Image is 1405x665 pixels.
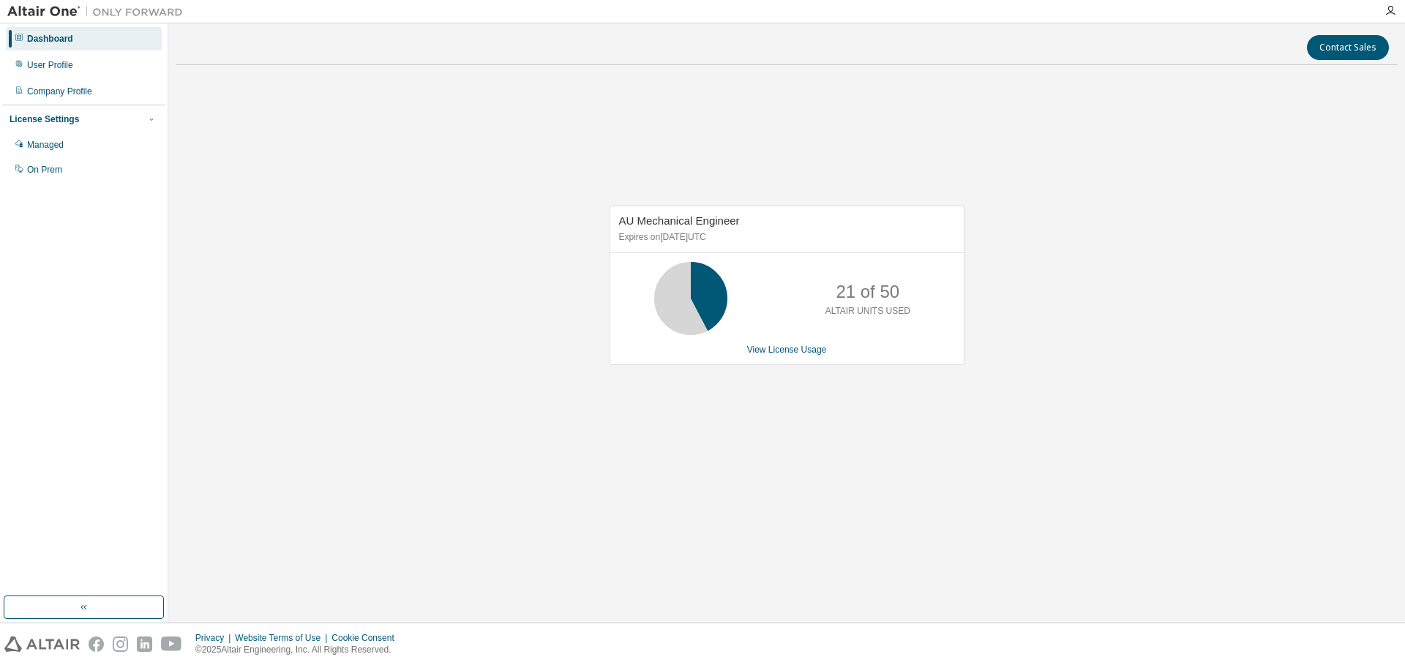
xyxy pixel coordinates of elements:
div: Privacy [195,632,235,644]
p: © 2025 Altair Engineering, Inc. All Rights Reserved. [195,644,403,656]
div: Company Profile [27,86,92,97]
img: instagram.svg [113,636,128,652]
p: Expires on [DATE] UTC [619,231,951,244]
button: Contact Sales [1307,35,1389,60]
div: Managed [27,139,64,151]
a: View License Usage [747,345,827,355]
div: Cookie Consent [331,632,402,644]
img: linkedin.svg [137,636,152,652]
div: Website Terms of Use [235,632,331,644]
div: On Prem [27,164,62,176]
img: altair_logo.svg [4,636,80,652]
div: Dashboard [27,33,73,45]
p: 21 of 50 [836,279,899,304]
img: Altair One [7,4,190,19]
span: AU Mechanical Engineer [619,214,740,227]
img: facebook.svg [89,636,104,652]
div: License Settings [10,113,79,125]
p: ALTAIR UNITS USED [825,305,910,318]
img: youtube.svg [161,636,182,652]
div: User Profile [27,59,73,71]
